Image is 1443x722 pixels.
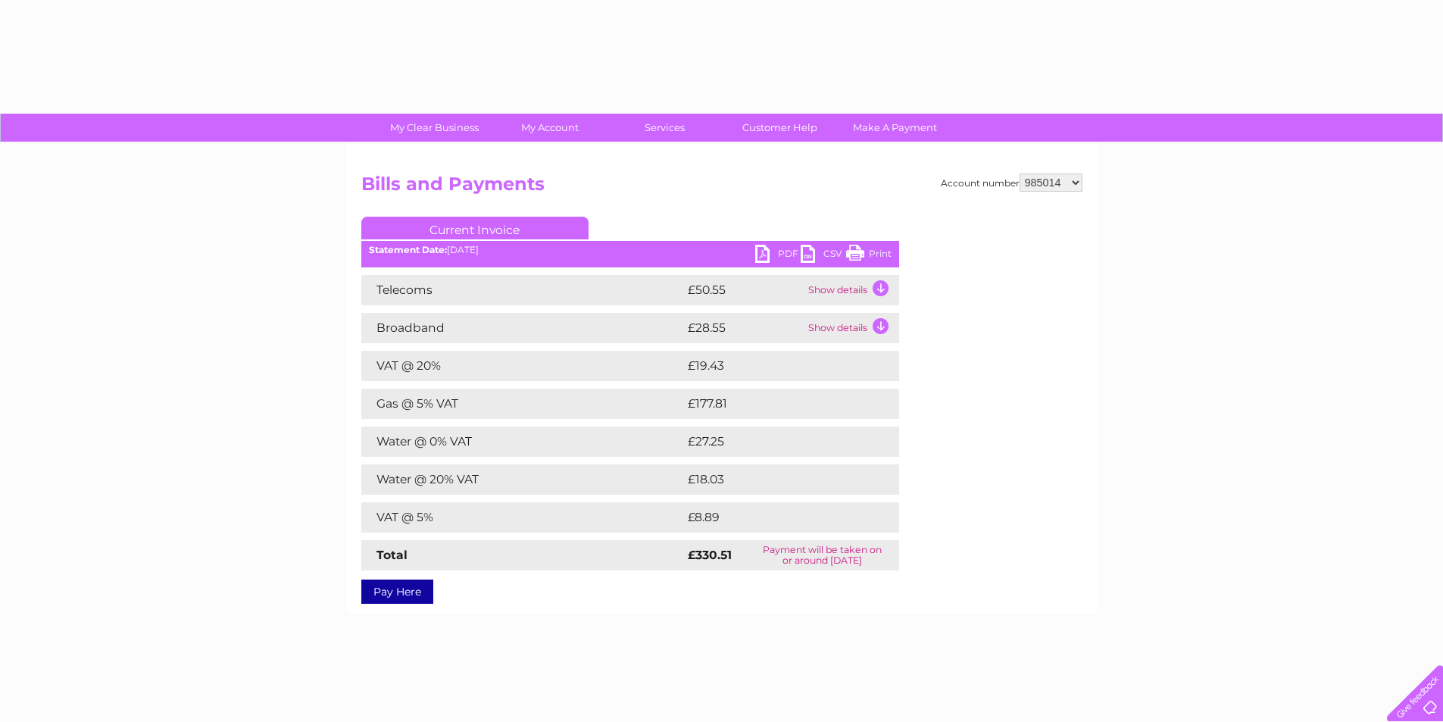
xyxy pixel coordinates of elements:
[361,351,684,381] td: VAT @ 20%
[832,114,957,142] a: Make A Payment
[684,502,864,533] td: £8.89
[361,173,1082,202] h2: Bills and Payments
[755,245,801,267] a: PDF
[804,275,899,305] td: Show details
[684,464,867,495] td: £18.03
[361,464,684,495] td: Water @ 20% VAT
[746,540,899,570] td: Payment will be taken on or around [DATE]
[602,114,727,142] a: Services
[684,427,867,457] td: £27.25
[688,548,732,562] strong: £330.51
[804,313,899,343] td: Show details
[361,275,684,305] td: Telecoms
[361,389,684,419] td: Gas @ 5% VAT
[376,548,408,562] strong: Total
[361,313,684,343] td: Broadband
[369,244,447,255] b: Statement Date:
[361,502,684,533] td: VAT @ 5%
[361,217,589,239] a: Current Invoice
[801,245,846,267] a: CSV
[361,427,684,457] td: Water @ 0% VAT
[361,580,433,604] a: Pay Here
[372,114,497,142] a: My Clear Business
[684,351,867,381] td: £19.43
[487,114,612,142] a: My Account
[361,245,899,255] div: [DATE]
[684,275,804,305] td: £50.55
[684,313,804,343] td: £28.55
[846,245,892,267] a: Print
[941,173,1082,192] div: Account number
[684,389,870,419] td: £177.81
[717,114,842,142] a: Customer Help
